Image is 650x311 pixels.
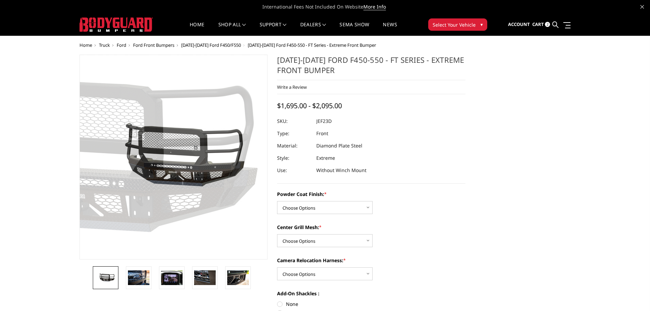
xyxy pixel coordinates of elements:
[277,152,311,164] dt: Style:
[316,164,366,176] dd: Without Winch Mount
[181,42,241,48] a: [DATE]-[DATE] Ford F450/F550
[194,270,216,285] img: 2023-2026 Ford F450-550 - FT Series - Extreme Front Bumper
[363,3,386,10] a: More Info
[428,18,487,31] button: Select Your Vehicle
[80,42,92,48] a: Home
[316,127,328,140] dd: Front
[117,42,126,48] a: Ford
[277,140,311,152] dt: Material:
[277,127,311,140] dt: Type:
[80,17,153,32] img: BODYGUARD BUMPERS
[545,22,550,27] span: 2
[80,55,268,259] a: 2023-2026 Ford F450-550 - FT Series - Extreme Front Bumper
[316,140,362,152] dd: Diamond Plate Steel
[508,21,530,27] span: Account
[616,278,650,311] iframe: Chat Widget
[316,115,332,127] dd: JEF23D
[277,115,311,127] dt: SKU:
[260,22,287,36] a: Support
[227,270,249,285] img: 2023-2026 Ford F450-550 - FT Series - Extreme Front Bumper
[300,22,326,36] a: Dealers
[277,300,465,308] label: None
[95,273,116,283] img: 2023-2026 Ford F450-550 - FT Series - Extreme Front Bumper
[532,21,544,27] span: Cart
[383,22,397,36] a: News
[340,22,369,36] a: SEMA Show
[508,15,530,34] a: Account
[532,15,550,34] a: Cart 2
[99,42,110,48] a: Truck
[190,22,204,36] a: Home
[277,101,342,110] span: $1,695.00 - $2,095.00
[277,164,311,176] dt: Use:
[277,190,465,198] label: Powder Coat Finish:
[133,42,174,48] a: Ford Front Bumpers
[161,270,183,285] img: Clear View Camera: Relocate your front camera and keep the functionality completely.
[433,21,476,28] span: Select Your Vehicle
[128,270,149,285] img: 2023-2026 Ford F450-550 - FT Series - Extreme Front Bumper
[277,257,465,264] label: Camera Relocation Harness:
[480,21,483,28] span: ▾
[248,42,376,48] span: [DATE]-[DATE] Ford F450-550 - FT Series - Extreme Front Bumper
[277,290,465,297] label: Add-On Shackles :
[277,55,465,80] h1: [DATE]-[DATE] Ford F450-550 - FT Series - Extreme Front Bumper
[218,22,246,36] a: shop all
[316,152,335,164] dd: Extreme
[277,84,307,90] a: Write a Review
[277,224,465,231] label: Center Grill Mesh:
